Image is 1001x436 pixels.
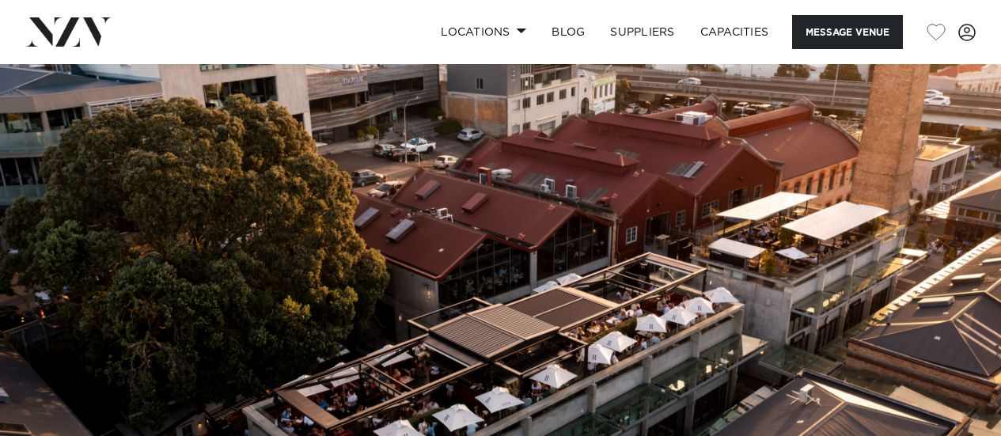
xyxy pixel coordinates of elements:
a: SUPPLIERS [597,15,687,49]
a: Locations [428,15,539,49]
a: BLOG [539,15,597,49]
img: nzv-logo.png [25,17,112,46]
button: Message Venue [792,15,903,49]
a: Capacities [688,15,782,49]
